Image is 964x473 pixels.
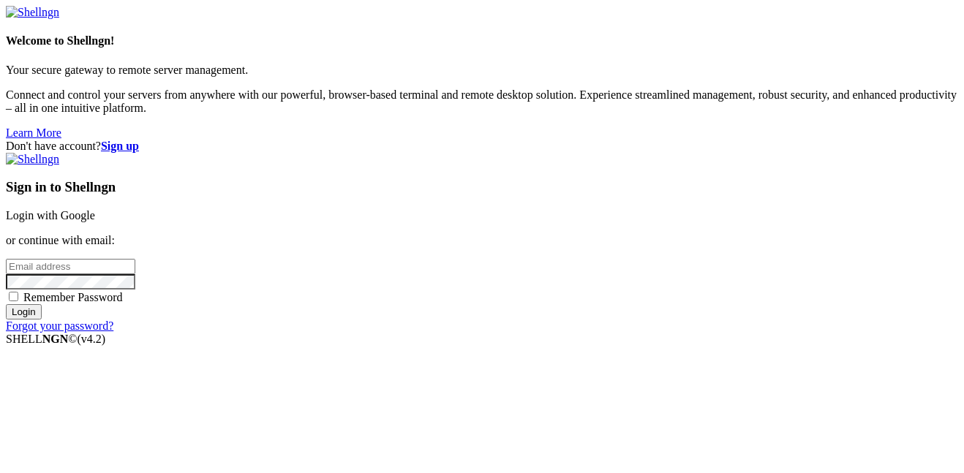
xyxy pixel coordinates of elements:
b: NGN [42,333,69,345]
input: Login [6,304,42,319]
div: Don't have account? [6,140,958,153]
a: Sign up [101,140,139,152]
input: Email address [6,259,135,274]
a: Login with Google [6,209,95,222]
span: Remember Password [23,291,123,303]
h4: Welcome to Shellngn! [6,34,958,48]
img: Shellngn [6,6,59,19]
a: Learn More [6,126,61,139]
p: Your secure gateway to remote server management. [6,64,958,77]
a: Forgot your password? [6,319,113,332]
h3: Sign in to Shellngn [6,179,958,195]
span: 4.2.0 [78,333,106,345]
span: SHELL © [6,333,105,345]
p: Connect and control your servers from anywhere with our powerful, browser-based terminal and remo... [6,88,958,115]
input: Remember Password [9,292,18,301]
p: or continue with email: [6,234,958,247]
img: Shellngn [6,153,59,166]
